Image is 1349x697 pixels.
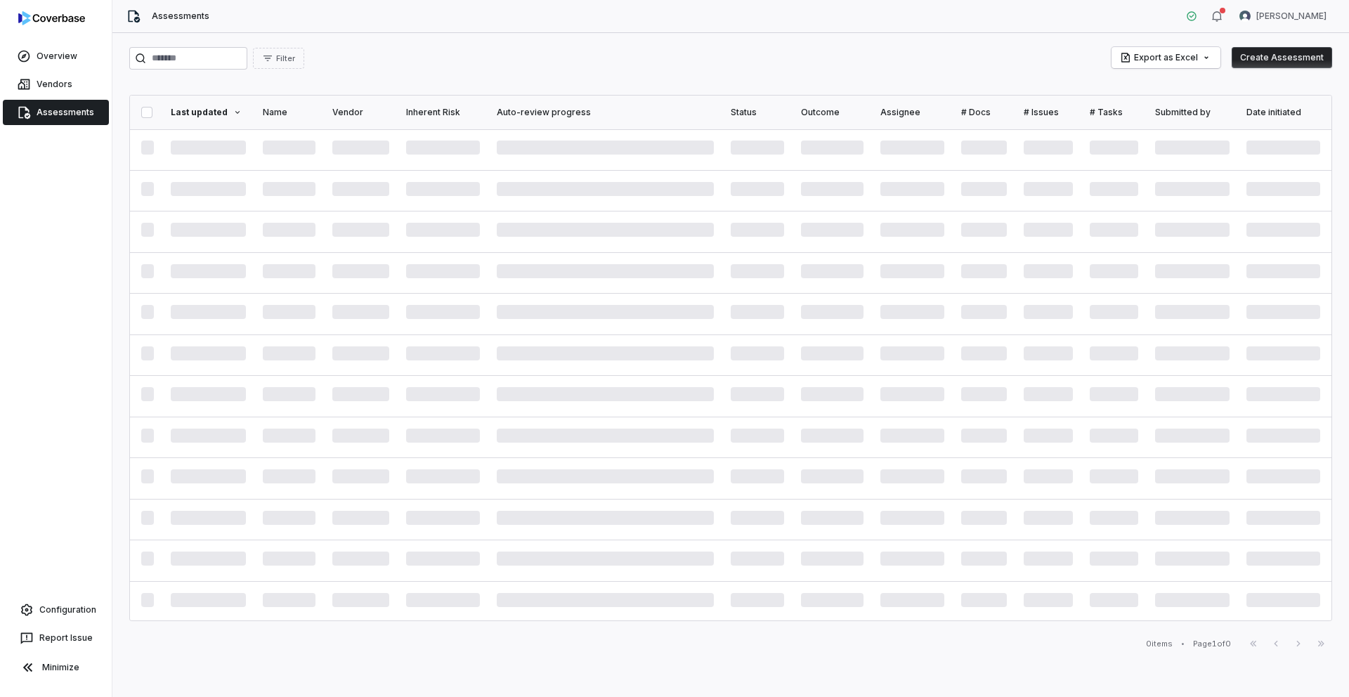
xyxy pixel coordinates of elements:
div: Vendor [332,107,389,118]
span: Vendors [37,79,72,90]
div: # Tasks [1090,107,1138,118]
button: Minimize [6,653,106,682]
div: Outcome [801,107,864,118]
span: Minimize [42,662,79,673]
img: Samuel Folarin avatar [1239,11,1251,22]
div: # Docs [961,107,1007,118]
button: Report Issue [6,625,106,651]
span: Configuration [39,604,96,615]
div: Last updated [171,107,247,118]
span: Assessments [37,107,94,118]
span: [PERSON_NAME] [1256,11,1327,22]
div: # Issues [1024,107,1074,118]
div: Name [263,107,315,118]
span: Overview [37,51,77,62]
div: Status [731,107,784,118]
div: Auto-review progress [497,107,715,118]
a: Configuration [6,597,106,623]
a: Assessments [3,100,109,125]
span: Filter [276,53,295,64]
div: Page 1 of 0 [1193,639,1231,649]
div: • [1181,639,1185,649]
button: Export as Excel [1112,47,1220,68]
button: Samuel Folarin avatar[PERSON_NAME] [1231,6,1335,27]
div: Inherent Risk [406,107,480,118]
img: logo-D7KZi-bG.svg [18,11,85,25]
div: Date initiated [1246,107,1320,118]
span: Assessments [152,11,209,22]
a: Vendors [3,72,109,97]
a: Overview [3,44,109,69]
div: Submitted by [1155,107,1230,118]
div: 0 items [1146,639,1173,649]
span: Report Issue [39,632,93,644]
div: Assignee [880,107,944,118]
button: Create Assessment [1232,47,1332,68]
button: Filter [253,48,304,69]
